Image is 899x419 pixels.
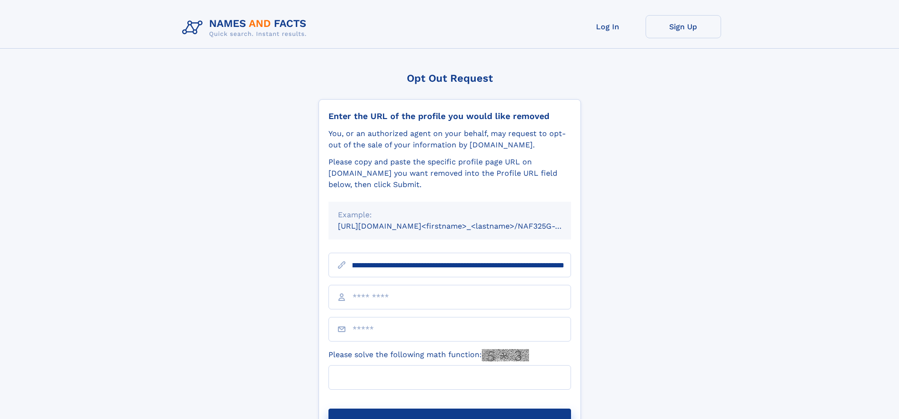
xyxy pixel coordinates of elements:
[328,349,529,361] label: Please solve the following math function:
[338,209,562,221] div: Example:
[328,128,571,151] div: You, or an authorized agent on your behalf, may request to opt-out of the sale of your informatio...
[570,15,646,38] a: Log In
[338,222,589,231] small: [URL][DOMAIN_NAME]<firstname>_<lastname>/NAF325G-xxxxxxxx
[319,72,581,84] div: Opt Out Request
[178,15,314,41] img: Logo Names and Facts
[646,15,721,38] a: Sign Up
[328,156,571,190] div: Please copy and paste the specific profile page URL on [DOMAIN_NAME] you want removed into the Pr...
[328,111,571,121] div: Enter the URL of the profile you would like removed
